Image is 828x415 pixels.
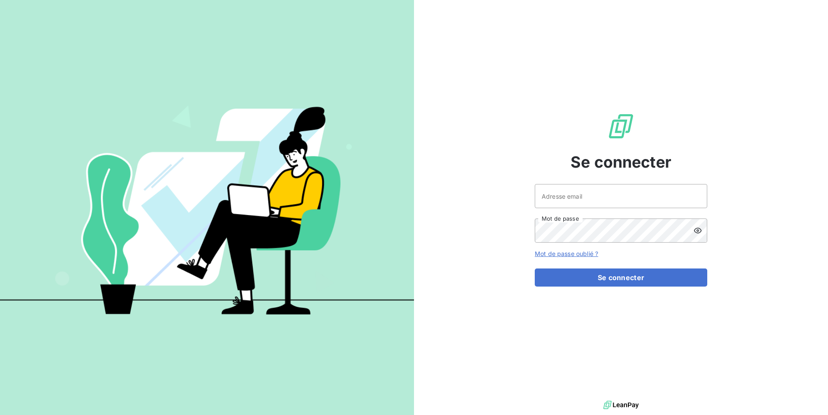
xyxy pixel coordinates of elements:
[535,268,707,287] button: Se connecter
[535,250,598,257] a: Mot de passe oublié ?
[607,112,635,140] img: Logo LeanPay
[603,399,639,412] img: logo
[571,150,671,174] span: Se connecter
[535,184,707,208] input: placeholder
